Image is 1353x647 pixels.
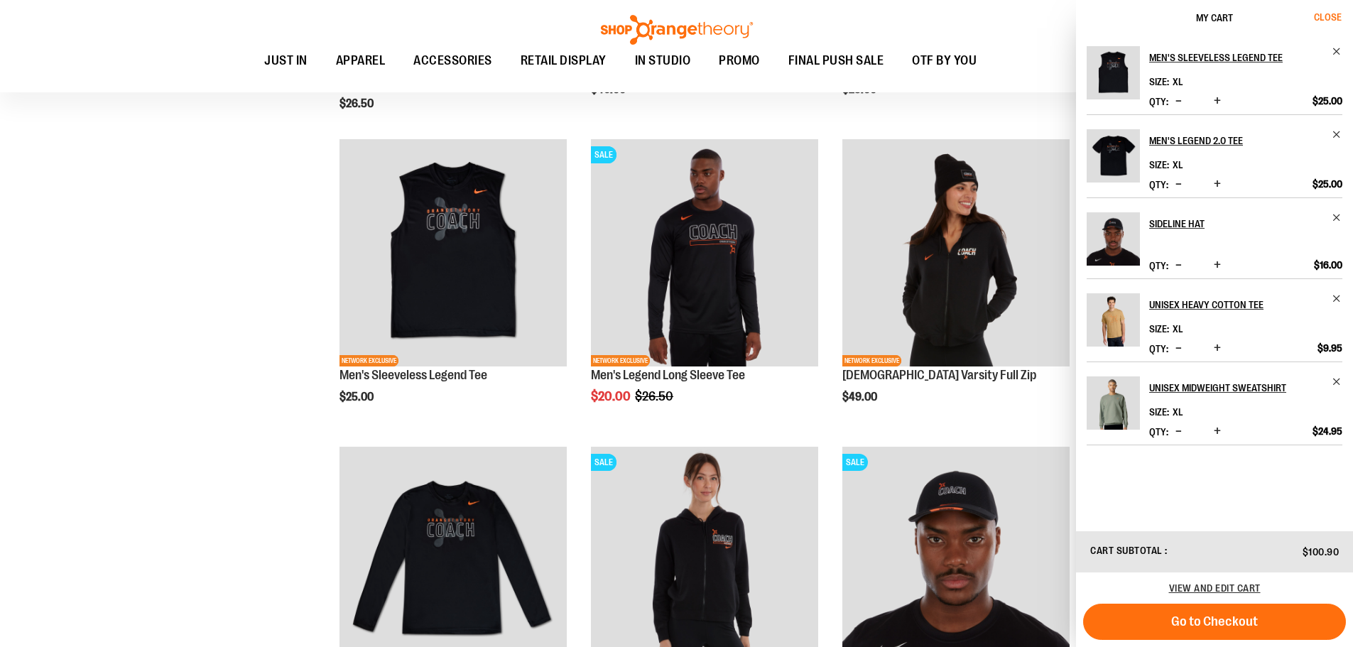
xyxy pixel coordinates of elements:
button: Decrease product quantity [1172,425,1185,439]
a: Men's Legend 2.0 Tee [1087,129,1140,192]
a: Remove item [1332,212,1342,223]
span: NETWORK EXCLUSIVE [339,355,398,366]
div: product [835,132,1077,440]
span: XL [1173,76,1183,87]
a: Remove item [1332,376,1342,387]
span: XL [1173,406,1183,418]
img: Men's Sleeveless Legend Tee [1087,46,1140,99]
span: $26.50 [635,389,675,403]
a: Unisex Heavy Cotton Tee [1149,293,1342,316]
span: $24.95 [1313,425,1342,437]
a: Men's Sleeveless Legend Tee [1087,46,1140,109]
span: OTF BY YOU [912,45,977,77]
h2: Unisex Midweight Sweatshirt [1149,376,1323,399]
a: Men's Legend 2.0 Tee [1149,129,1342,152]
dt: Size [1149,323,1169,335]
span: SALE [842,454,868,471]
button: Increase product quantity [1210,342,1224,356]
span: XL [1173,323,1183,335]
img: OTF Mens Coach FA22 Legend 2.0 LS Tee - Black primary image [591,139,818,366]
label: Qty [1149,179,1168,190]
a: Unisex Midweight Sweatshirt [1149,376,1342,399]
a: Men's Sleeveless Legend Tee [1149,46,1342,69]
img: Men's Legend 2.0 Tee [1087,129,1140,183]
a: Remove item [1332,46,1342,57]
span: SALE [591,454,616,471]
a: Sideline Hat [1087,212,1140,275]
label: Qty [1149,426,1168,437]
h2: Men's Legend 2.0 Tee [1149,129,1323,152]
span: Go to Checkout [1171,614,1258,629]
a: Sideline Hat [1149,212,1342,235]
label: Qty [1149,260,1168,271]
button: Decrease product quantity [1172,178,1185,192]
a: View and edit cart [1169,582,1261,594]
h2: Unisex Heavy Cotton Tee [1149,293,1323,316]
a: Remove item [1332,129,1342,140]
span: RETAIL DISPLAY [521,45,607,77]
span: JUST IN [264,45,308,77]
a: Men's Legend Long Sleeve Tee [591,368,745,382]
h2: Men's Sleeveless Legend Tee [1149,46,1323,69]
span: APPAREL [336,45,386,77]
span: SALE [591,146,616,163]
span: NETWORK EXCLUSIVE [842,355,901,366]
span: Close [1314,11,1342,23]
div: product [584,132,825,440]
img: Shop Orangetheory [599,15,755,45]
a: [DEMOGRAPHIC_DATA] Varsity Full Zip [842,368,1036,382]
span: $16.00 [1314,259,1342,271]
span: NETWORK EXCLUSIVE [591,355,650,366]
h2: Sideline Hat [1149,212,1323,235]
span: $20.00 [591,389,633,403]
span: $49.00 [842,391,879,403]
a: Unisex Midweight Sweatshirt [1087,376,1140,439]
img: OTF Ladies Coach FA23 Varsity Full Zip - Black primary image [842,139,1070,366]
button: Increase product quantity [1210,178,1224,192]
img: Sideline Hat [1087,212,1140,266]
a: Remove item [1332,293,1342,304]
button: Decrease product quantity [1172,259,1185,273]
span: PROMO [719,45,760,77]
li: Product [1087,361,1342,445]
span: FINAL PUSH SALE [788,45,884,77]
span: ACCESSORIES [413,45,492,77]
button: Increase product quantity [1210,94,1224,109]
a: OTF Ladies Coach FA23 Varsity Full Zip - Black primary imageNETWORK EXCLUSIVENETWORK EXCLUSIVE [842,139,1070,369]
span: XL [1173,159,1183,170]
button: Increase product quantity [1210,425,1224,439]
span: IN STUDIO [635,45,691,77]
dt: Size [1149,159,1169,170]
button: Decrease product quantity [1172,94,1185,109]
button: Increase product quantity [1210,259,1224,273]
img: Unisex Midweight Sweatshirt [1087,376,1140,430]
div: product [332,132,574,440]
span: $9.95 [1317,342,1342,354]
a: OTF Mens Coach FA23 Legend Sleeveless Tee - Black primary imageNETWORK EXCLUSIVENETWORK EXCLUSIVE [339,139,567,369]
span: $100.90 [1303,546,1340,558]
span: $25.00 [1313,178,1342,190]
button: Decrease product quantity [1172,342,1185,356]
a: Men's Sleeveless Legend Tee [339,368,487,382]
dt: Size [1149,406,1169,418]
img: Unisex Heavy Cotton Tee [1087,293,1140,347]
span: $25.00 [1313,94,1342,107]
span: $25.00 [339,391,376,403]
span: Cart Subtotal [1090,545,1163,556]
button: Go to Checkout [1083,604,1346,640]
a: Unisex Heavy Cotton Tee [1087,293,1140,356]
dt: Size [1149,76,1169,87]
img: OTF Mens Coach FA23 Legend Sleeveless Tee - Black primary image [339,139,567,366]
li: Product [1087,278,1342,361]
label: Qty [1149,343,1168,354]
li: Product [1087,114,1342,197]
span: $26.50 [339,97,376,110]
span: My Cart [1196,12,1233,23]
a: OTF Mens Coach FA22 Legend 2.0 LS Tee - Black primary imageSALENETWORK EXCLUSIVESALENETWORK EXCLU... [591,139,818,369]
li: Product [1087,197,1342,278]
label: Qty [1149,96,1168,107]
li: Product [1087,46,1342,114]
